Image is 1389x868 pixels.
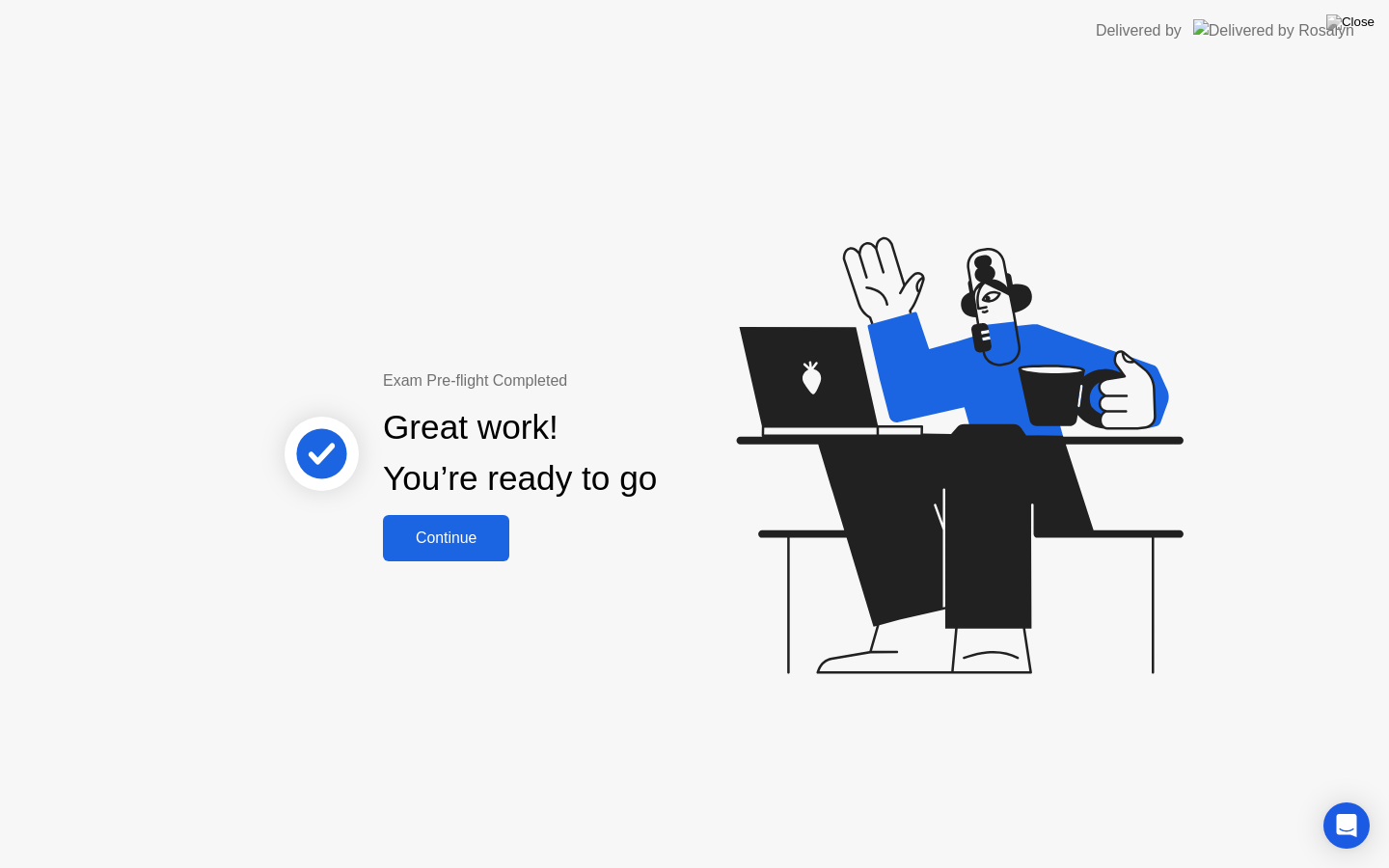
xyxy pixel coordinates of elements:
img: Delivered by Rosalyn [1193,19,1354,41]
button: Continue [383,515,509,561]
div: Continue [389,529,504,547]
div: Delivered by [1096,19,1182,42]
img: Close [1326,14,1375,30]
div: Open Intercom Messenger [1323,802,1370,849]
div: Exam Pre-flight Completed [383,369,781,393]
div: Great work! You’re ready to go [383,402,657,504]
